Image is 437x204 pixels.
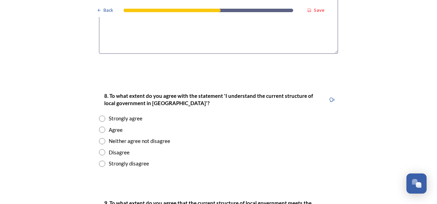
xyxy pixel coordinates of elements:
strong: Save [314,7,324,13]
div: Agree [109,126,123,134]
div: Strongly agree [109,114,142,122]
button: Open Chat [406,173,427,194]
span: Back [104,7,113,14]
div: Strongly disagree [109,160,149,168]
div: Disagree [109,148,130,156]
div: Neither agree not disagree [109,137,170,145]
strong: 8. To what extent do you agree with the statement 'I understand the current structure of local go... [104,93,314,106]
